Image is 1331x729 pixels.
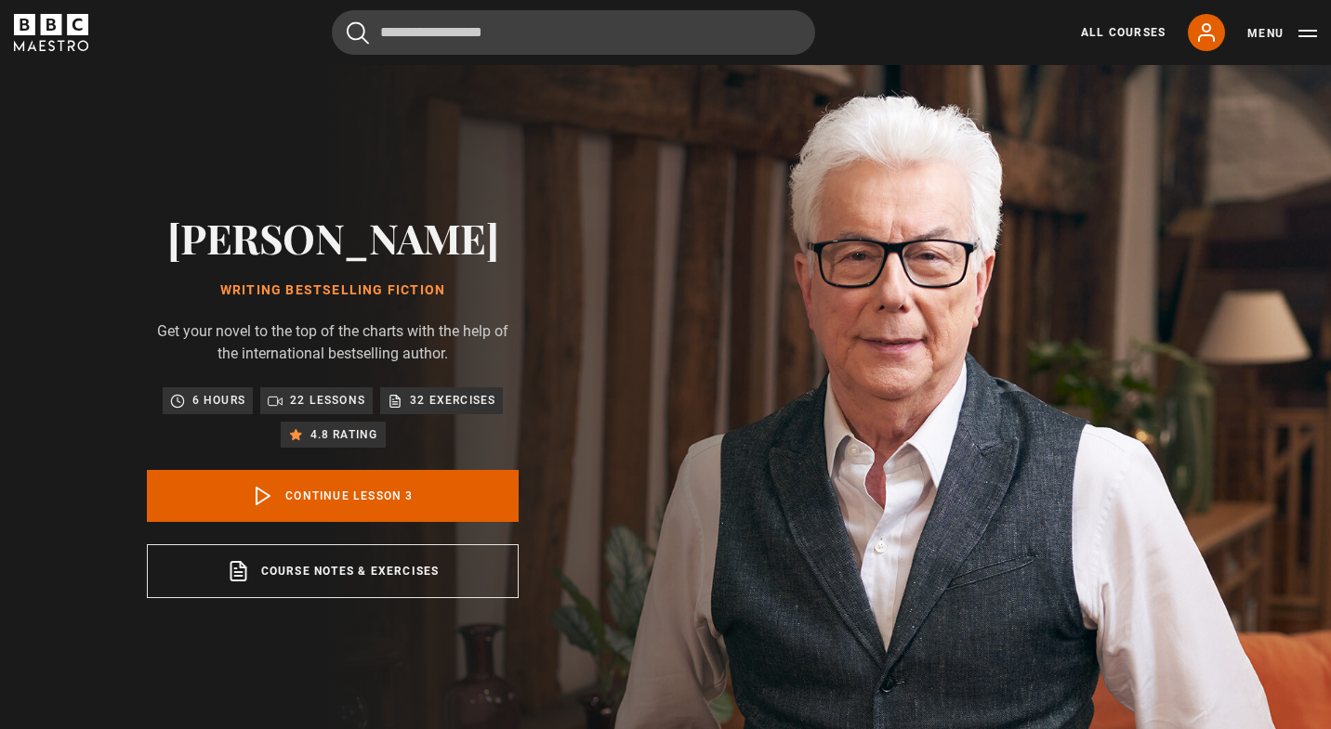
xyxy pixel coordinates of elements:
a: Course notes & exercises [147,544,519,598]
a: All Courses [1081,24,1166,41]
svg: BBC Maestro [14,14,88,51]
h2: [PERSON_NAME] [147,214,519,261]
h1: Writing Bestselling Fiction [147,283,519,298]
a: Continue lesson 3 [147,470,519,522]
button: Toggle navigation [1247,24,1317,43]
button: Submit the search query [347,21,369,45]
input: Search [332,10,815,55]
p: 4.8 rating [310,425,378,444]
p: 32 exercises [410,391,495,410]
p: 6 hours [192,391,245,410]
p: Get your novel to the top of the charts with the help of the international bestselling author. [147,320,519,365]
p: 22 lessons [290,391,365,410]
